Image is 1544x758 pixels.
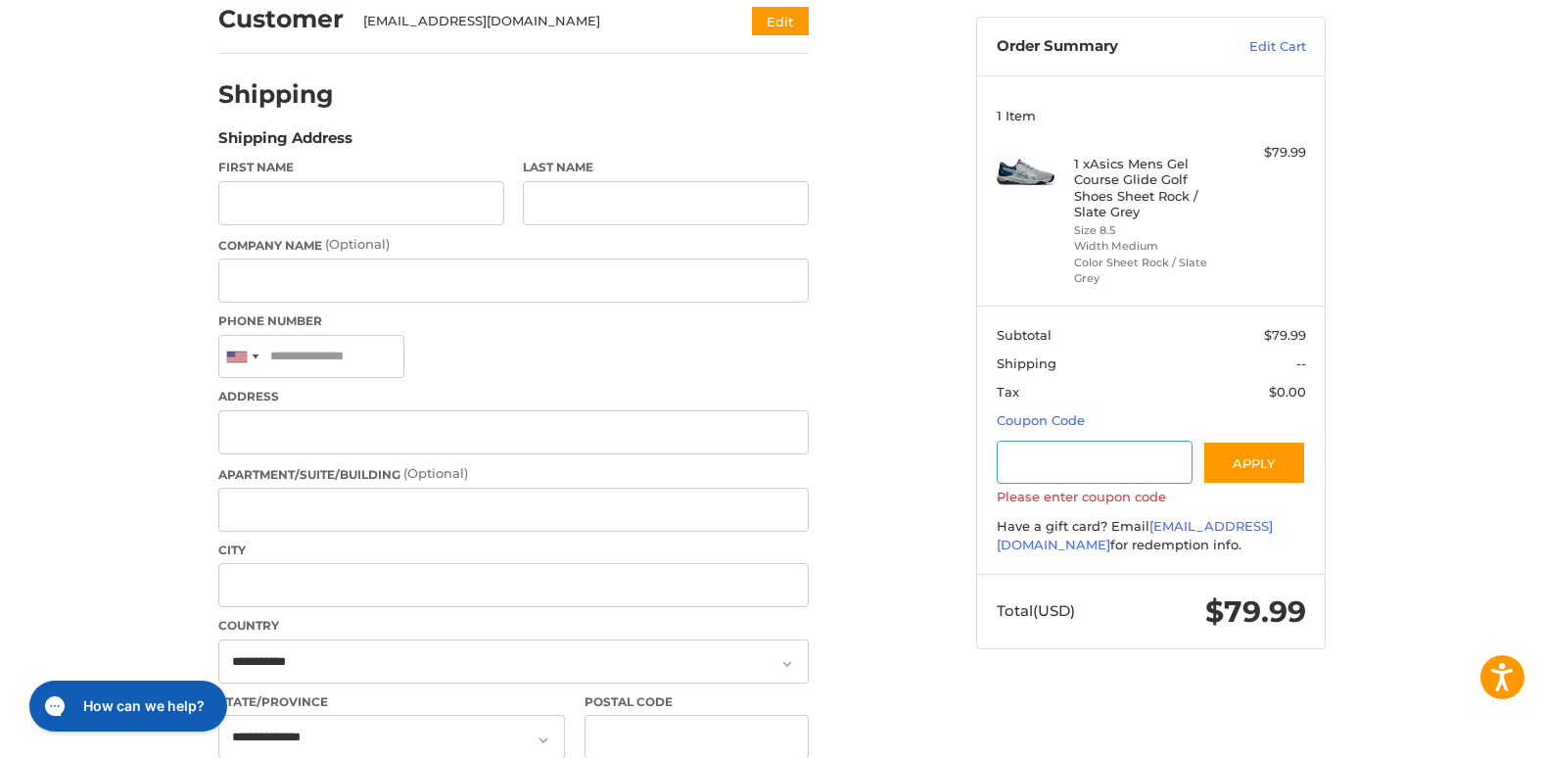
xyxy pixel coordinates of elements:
span: $79.99 [1205,593,1306,630]
label: Apartment/Suite/Building [218,464,809,484]
h2: Shipping [218,79,334,110]
span: Shipping [997,355,1056,371]
iframe: Gorgias live chat messenger [20,674,233,738]
label: City [218,542,809,559]
legend: Shipping Address [218,127,352,159]
span: Total (USD) [997,601,1075,620]
label: Address [218,388,809,405]
div: [EMAIL_ADDRESS][DOMAIN_NAME] [363,12,715,31]
h4: 1 x Asics Mens Gel Course Glide Golf Shoes Sheet Rock / Slate Grey [1074,156,1224,219]
span: -- [1296,355,1306,371]
span: $0.00 [1269,384,1306,400]
label: State/Province [218,693,565,711]
small: (Optional) [325,236,390,252]
label: Company Name [218,235,809,255]
label: Country [218,617,809,635]
button: Edit [752,7,809,35]
li: Size 8.5 [1074,222,1224,239]
label: Please enter coupon code [997,489,1306,504]
label: Phone Number [218,312,809,330]
button: Apply [1202,441,1306,485]
div: Have a gift card? Email for redemption info. [997,517,1306,555]
label: Last Name [523,159,809,176]
li: Color Sheet Rock / Slate Grey [1074,255,1224,287]
span: $79.99 [1264,327,1306,343]
h3: Order Summary [997,37,1207,57]
a: Edit Cart [1207,37,1306,57]
h2: Customer [218,4,344,34]
h3: 1 Item [997,108,1306,123]
label: Postal Code [585,693,810,711]
span: Tax [997,384,1019,400]
div: United States: +1 [219,336,264,378]
div: $79.99 [1229,143,1306,163]
li: Width Medium [1074,238,1224,255]
span: Subtotal [997,327,1052,343]
a: Coupon Code [997,412,1085,428]
input: Gift Certificate or Coupon Code [997,441,1193,485]
label: First Name [218,159,504,176]
small: (Optional) [403,465,468,481]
